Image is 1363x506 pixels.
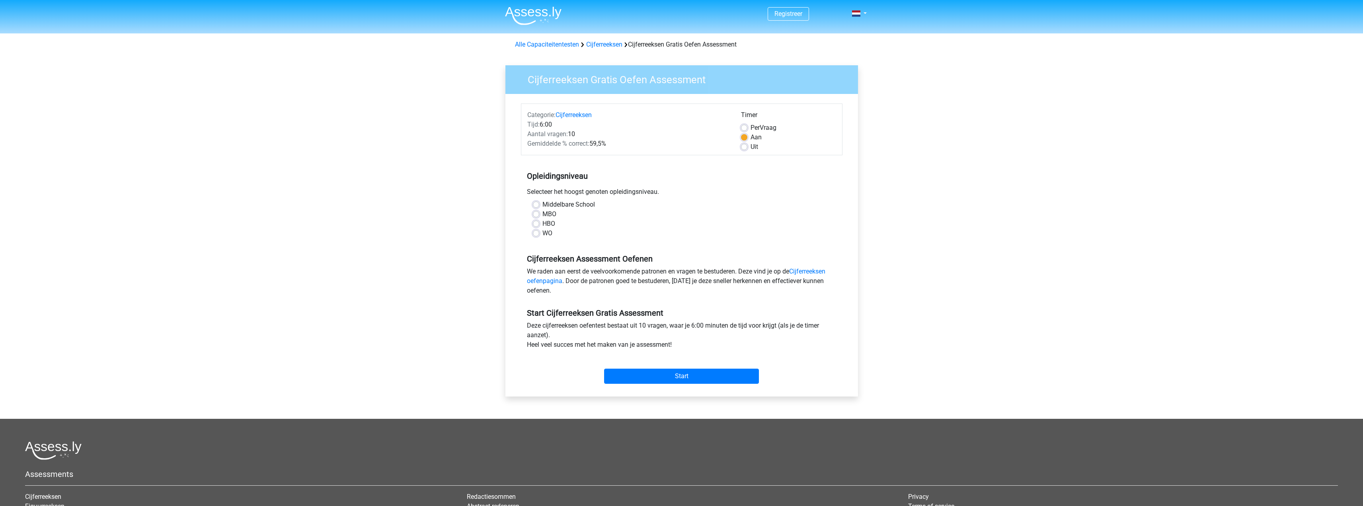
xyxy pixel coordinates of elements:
[751,124,760,131] span: Per
[521,139,735,148] div: 59,5%
[515,41,579,48] a: Alle Capaciteitentesten
[527,121,540,128] span: Tijd:
[25,441,82,460] img: Assessly logo
[527,254,837,264] h5: Cijferreeksen Assessment Oefenen
[542,229,552,238] label: WO
[521,187,842,200] div: Selecteer het hoogst genoten opleidingsniveau.
[751,133,762,142] label: Aan
[908,493,929,500] a: Privacy
[527,111,556,119] span: Categorie:
[527,140,589,147] span: Gemiddelde % correct:
[542,209,556,219] label: MBO
[518,70,852,86] h3: Cijferreeksen Gratis Oefen Assessment
[521,321,842,353] div: Deze cijferreeksen oefentest bestaat uit 10 vragen, waar je 6:00 minuten de tijd voor krijgt (als...
[521,120,735,129] div: 6:00
[25,469,1338,479] h5: Assessments
[774,10,802,18] a: Registreer
[542,200,595,209] label: Middelbare School
[467,493,516,500] a: Redactiesommen
[556,111,592,119] a: Cijferreeksen
[751,123,776,133] label: Vraag
[751,142,758,152] label: Uit
[527,308,837,318] h5: Start Cijferreeksen Gratis Assessment
[521,129,735,139] div: 10
[604,369,759,384] input: Start
[586,41,622,48] a: Cijferreeksen
[741,110,836,123] div: Timer
[505,6,562,25] img: Assessly
[512,40,852,49] div: Cijferreeksen Gratis Oefen Assessment
[25,493,61,500] a: Cijferreeksen
[542,219,555,229] label: HBO
[521,267,842,299] div: We raden aan eerst de veelvoorkomende patronen en vragen te bestuderen. Deze vind je op de . Door...
[527,168,837,184] h5: Opleidingsniveau
[527,130,568,138] span: Aantal vragen:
